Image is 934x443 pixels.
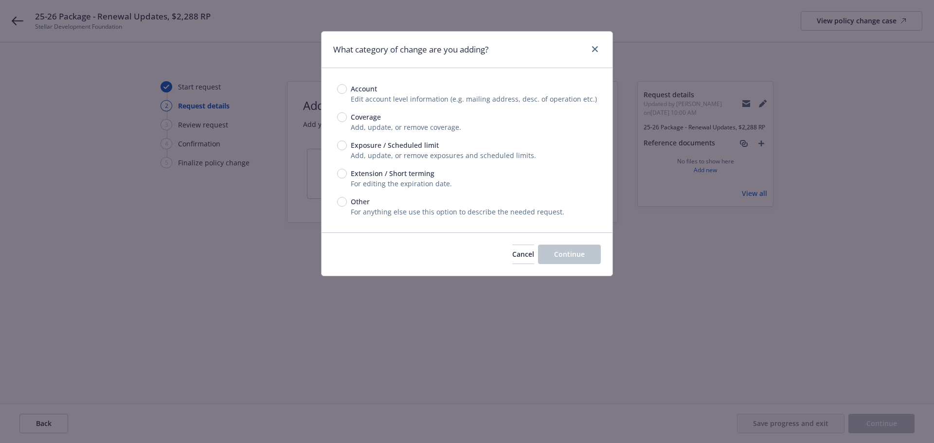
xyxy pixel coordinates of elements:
[538,245,601,264] button: Continue
[589,43,601,55] a: close
[337,112,347,122] input: Coverage
[351,179,452,188] span: For editing the expiration date.
[351,168,434,178] span: Extension / Short terming
[351,207,564,216] span: For anything else use this option to describe the needed request.
[337,197,347,207] input: Other
[351,151,536,160] span: Add, update, or remove exposures and scheduled limits.
[337,84,347,94] input: Account
[337,141,347,150] input: Exposure / Scheduled limit
[351,84,377,94] span: Account
[351,196,370,207] span: Other
[333,43,488,56] h1: What category of change are you adding?
[351,123,461,132] span: Add, update, or remove coverage.
[351,94,597,104] span: Edit account level information (e.g. mailing address, desc. of operation etc.)
[512,245,534,264] button: Cancel
[512,249,534,259] span: Cancel
[337,169,347,178] input: Extension / Short terming
[351,140,439,150] span: Exposure / Scheduled limit
[351,112,381,122] span: Coverage
[554,249,585,259] span: Continue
